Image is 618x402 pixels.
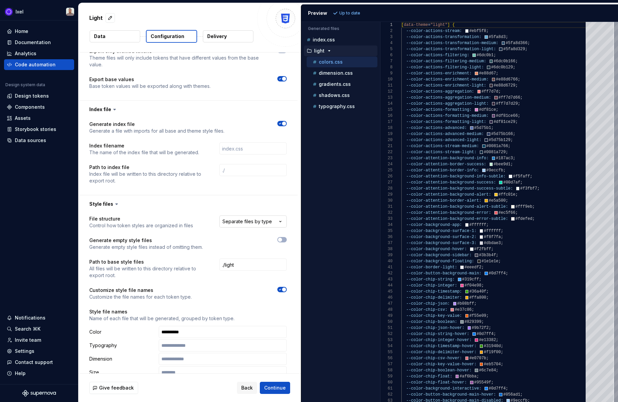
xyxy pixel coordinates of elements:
span: ; [511,138,513,142]
span: ; [537,186,539,191]
span: --color-actions-advanced-medium: [406,132,484,136]
p: shadows.css [319,93,350,98]
span: --color-chip-csv: [406,307,447,312]
span: #3b3b4f [479,253,496,258]
div: 37 [380,240,393,246]
div: 25 [380,167,393,173]
div: 12 [380,89,393,95]
span: ; [515,83,518,88]
p: Color [89,329,156,335]
span: #5fa8d3 [489,35,505,39]
span: ; [496,253,498,258]
span: ; [508,144,511,148]
span: ; [506,271,508,276]
p: Export base values [89,76,211,83]
span: ; [501,229,503,233]
div: 8 [380,64,393,70]
button: Delivery [203,30,253,42]
span: --color-actions-formatting-medium: [406,113,489,118]
span: ; [506,198,508,203]
button: Configuration [146,30,197,43]
p: Index file will be written to this directory relative to export root. [89,171,207,184]
p: Generate empty style files instead of omitting them. [89,244,203,250]
div: Storybook stories [15,126,56,133]
span: ; [501,241,503,245]
span: ; [482,283,484,288]
div: 14 [380,101,393,107]
span: [ [401,23,404,27]
p: Generate index file [89,121,224,128]
span: --color-actions-stream-medium: [406,144,479,148]
p: Generate empty style files [89,237,203,244]
div: 31 [380,204,393,210]
div: 19 [380,131,393,137]
span: --color-attention-background-error-subtle: [406,216,508,221]
div: Contact support [15,359,53,366]
span: --color-chip-json-hover: [406,326,464,330]
div: 1 [380,22,393,28]
span: ; [486,223,489,227]
div: Documentation [15,39,51,46]
span: ; [515,192,518,197]
a: Supernova Logo [22,390,56,397]
span: ; [532,216,535,221]
div: Data sources [15,137,46,144]
span: ; [506,35,508,39]
span: #e37c86 [455,307,471,312]
div: 16 [380,113,393,119]
div: 44 [380,282,393,289]
span: --color-chip-boolean: [406,320,457,324]
span: #eeedf2 [464,265,481,270]
div: Home [15,28,28,35]
p: Generated files [308,26,373,31]
span: #6dc0b166 [494,59,516,64]
span: --color-actions-stream-light: [406,150,476,155]
span: #ff7d7d29 [496,101,518,106]
div: 50 [380,319,393,325]
input: ./ [219,164,287,176]
div: 38 [380,246,393,252]
div: 28 [380,186,393,192]
span: ; [489,326,491,330]
span: --color-actions-stream: [406,29,462,33]
div: 11 [380,82,393,89]
span: #f55e09 [469,313,486,318]
span: #5fa8d329 [503,47,525,52]
span: #f04e98 [464,283,481,288]
div: Design tokens [15,93,49,99]
span: #6dc0b129 [491,65,513,70]
span: #ffa800 [469,295,486,300]
p: All files will be written to this directory relative to export root. [89,265,207,279]
span: #00d7af [503,180,520,185]
div: Analytics [15,50,36,57]
span: ; [515,210,518,215]
span: #e88d6766 [496,77,518,82]
p: Configuration [151,33,184,40]
span: --color-actions-filtering-medium: [406,59,486,64]
span: #0081a729 [484,150,506,155]
span: #f2fbff [474,247,491,252]
span: #ffffff [484,229,501,233]
span: --color-actions-transformation-medium: [406,41,498,45]
span: #dbdae3 [484,241,501,245]
span: ; [515,120,518,124]
span: #ff7d7d66 [498,95,520,100]
p: Base token values will be exported along with themes. [89,83,211,90]
span: = [428,23,430,27]
span: #6dc0b1 [476,53,493,58]
span: ; [527,41,530,45]
p: Style file names [89,308,287,315]
span: ; [513,65,515,70]
span: ; [520,95,523,100]
span: #df81ce [479,107,496,112]
div: Invite team [15,337,41,343]
button: colors.css [307,58,377,66]
span: --color-actions-aggregation-light: [406,101,489,106]
p: Control how token styles are organized in files [89,222,193,229]
span: #9eccfb [486,168,503,173]
img: 868fd657-9a6c-419b-b302-5d6615f36a2c.png [5,8,13,16]
span: #e5a500 [489,198,505,203]
button: Give feedback [89,382,138,394]
span: #e88d67 [479,71,496,76]
p: File structure [89,215,193,222]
